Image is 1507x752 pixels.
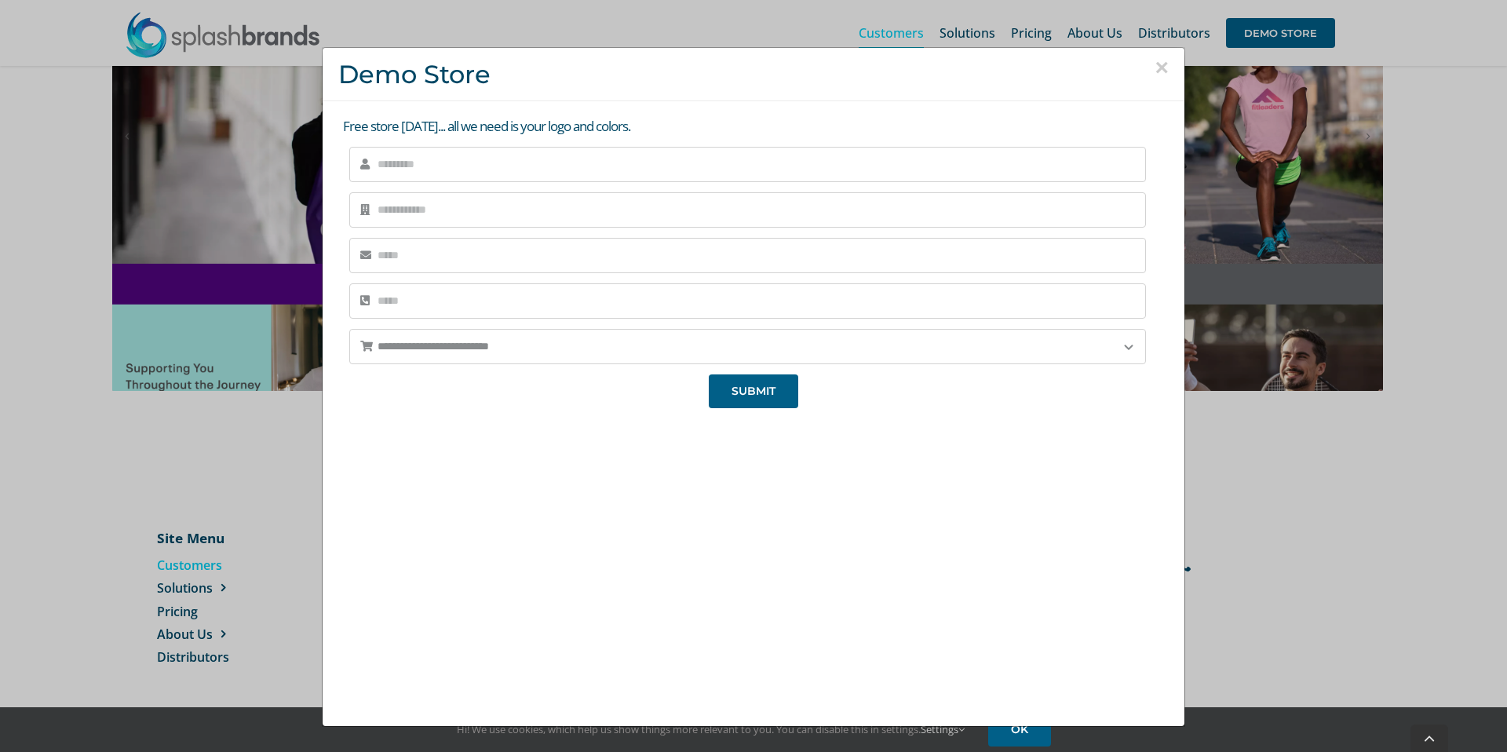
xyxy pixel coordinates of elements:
h3: Demo Store [338,60,1169,89]
button: Close [1155,56,1169,79]
span: SUBMIT [732,385,775,398]
button: SUBMIT [709,374,798,408]
p: Free store [DATE]... all we need is your logo and colors. [343,117,1169,137]
iframe: SplashBrands Demo Store Overview [495,420,1012,710]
